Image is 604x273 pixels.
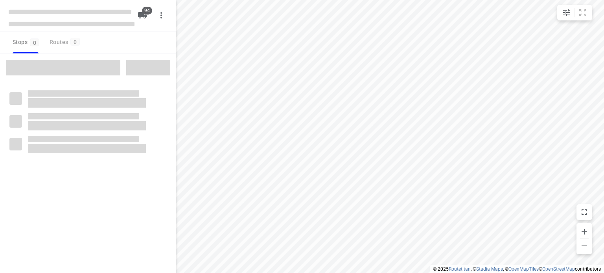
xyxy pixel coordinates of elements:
[476,266,503,272] a: Stadia Maps
[433,266,601,272] li: © 2025 , © , © © contributors
[559,5,575,20] button: Map settings
[557,5,592,20] div: small contained button group
[449,266,471,272] a: Routetitan
[508,266,539,272] a: OpenMapTiles
[542,266,575,272] a: OpenStreetMap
